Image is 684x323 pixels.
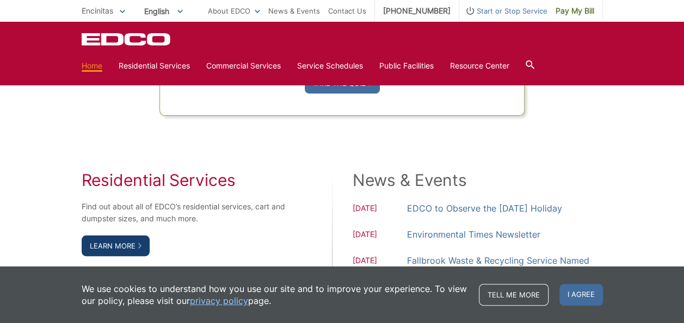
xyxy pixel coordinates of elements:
[206,60,281,72] a: Commercial Services
[208,5,260,17] a: About EDCO
[82,33,172,46] a: EDCD logo. Return to the homepage.
[450,60,509,72] a: Resource Center
[353,228,407,242] span: [DATE]
[297,60,363,72] a: Service Schedules
[556,5,594,17] span: Pay My Bill
[407,253,603,283] a: Fallbrook Waste & Recycling Service Named Business of the Year
[479,284,549,306] a: Tell me more
[136,2,191,20] span: English
[82,170,287,190] h2: Residential Services
[82,6,113,15] span: Encinitas
[407,227,540,242] a: Environmental Times Newsletter
[328,5,366,17] a: Contact Us
[119,60,190,72] a: Residential Services
[353,170,603,190] h2: News & Events
[379,60,434,72] a: Public Facilities
[407,201,562,216] a: EDCO to Observe the [DATE] Holiday
[353,254,407,283] span: [DATE]
[190,295,248,307] a: privacy policy
[82,60,102,72] a: Home
[82,201,287,225] p: Find out about all of EDCO’s residential services, cart and dumpster sizes, and much more.
[268,5,320,17] a: News & Events
[82,283,468,307] p: We use cookies to understand how you use our site and to improve your experience. To view our pol...
[559,284,603,306] span: I agree
[82,235,150,256] a: Learn More
[353,202,407,216] span: [DATE]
